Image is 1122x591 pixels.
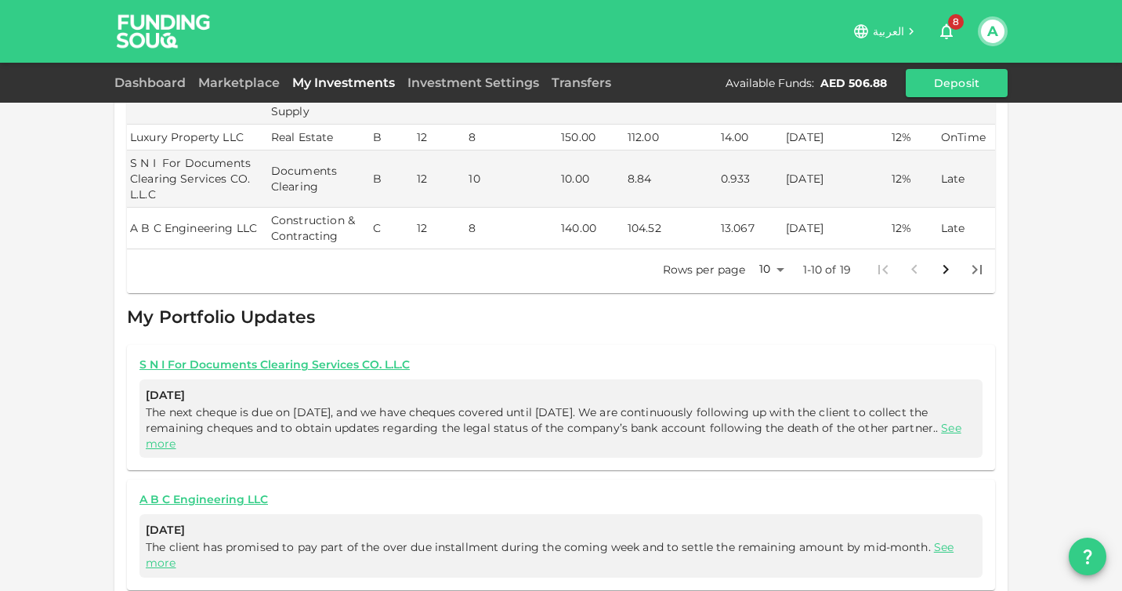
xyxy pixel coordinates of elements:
[889,125,938,150] td: 12%
[803,262,852,277] p: 1-10 of 19
[718,125,783,150] td: 14.00
[370,150,414,208] td: B
[938,125,995,150] td: OnTime
[146,540,954,570] a: See more
[414,208,465,249] td: 12
[545,75,617,90] a: Transfers
[146,520,976,540] span: [DATE]
[127,125,268,150] td: Luxury Property LLC
[558,125,624,150] td: 150.00
[146,540,954,570] span: The client has promised to pay part of the over due installment during the coming week and to set...
[465,125,558,150] td: 8
[139,357,983,372] a: S N I For Documents Clearing Services CO. L.L.C
[370,125,414,150] td: B
[139,492,983,507] a: A B C Engineering LLC
[873,24,904,38] span: العربية
[981,20,1004,43] button: A
[414,150,465,208] td: 12
[146,421,961,451] a: See more
[889,150,938,208] td: 12%
[558,208,624,249] td: 140.00
[726,75,814,91] div: Available Funds :
[127,150,268,208] td: S N I For Documents Clearing Services CO. L.L.C
[948,14,964,30] span: 8
[889,208,938,249] td: 12%
[286,75,401,90] a: My Investments
[192,75,286,90] a: Marketplace
[938,208,995,249] td: Late
[268,208,370,249] td: Construction & Contracting
[930,254,961,285] button: Go to next page
[783,125,889,150] td: [DATE]
[783,208,889,249] td: [DATE]
[783,150,889,208] td: [DATE]
[465,208,558,249] td: 8
[268,125,370,150] td: Real Estate
[752,258,790,281] div: 10
[465,150,558,208] td: 10
[114,75,192,90] a: Dashboard
[624,208,718,249] td: 104.52
[401,75,545,90] a: Investment Settings
[718,150,783,208] td: 0.933
[624,150,718,208] td: 8.84
[1069,538,1106,575] button: question
[146,405,961,451] span: The next cheque is due on [DATE], and we have cheques covered until [DATE]. We are continuously f...
[414,125,465,150] td: 12
[931,16,962,47] button: 8
[906,69,1008,97] button: Deposit
[961,254,993,285] button: Go to last page
[146,386,976,405] span: [DATE]
[370,208,414,249] td: C
[268,150,370,208] td: Documents Clearing
[558,150,624,208] td: 10.00
[820,75,887,91] div: AED 506.88
[938,150,995,208] td: Late
[718,208,783,249] td: 13.067
[127,306,315,328] span: My Portfolio Updates
[663,262,746,277] p: Rows per page
[624,125,718,150] td: 112.00
[127,208,268,249] td: A B C Engineering LLC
